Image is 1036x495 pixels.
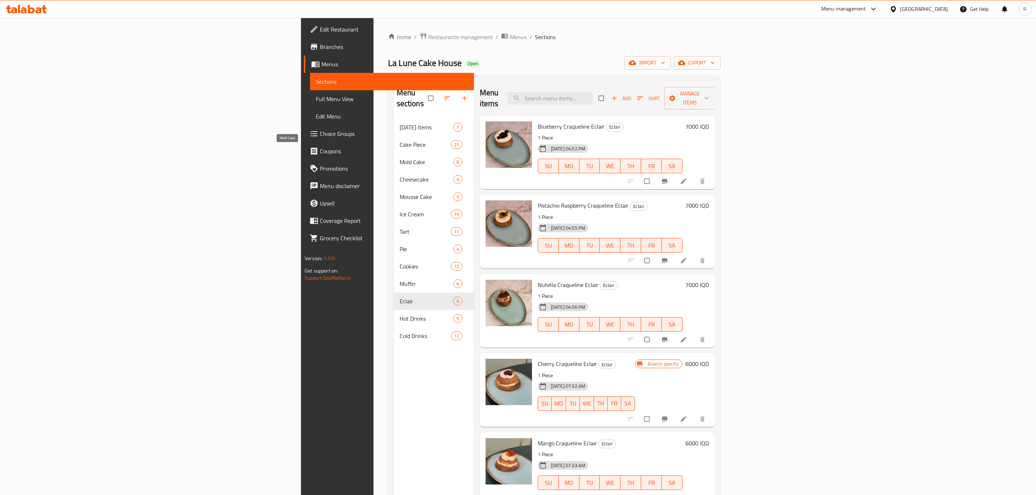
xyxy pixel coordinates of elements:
div: Hot Drinks5 [394,310,474,327]
div: Ice Cream [400,210,451,219]
span: SU [541,240,556,251]
span: Coverage Report [320,216,468,225]
h6: 6000 IQD [685,438,709,448]
span: Select to update [640,254,655,267]
span: Manage items [670,89,710,107]
span: Branch specific [645,361,682,367]
span: 9 [454,176,462,183]
p: 1 Piece [538,292,682,301]
span: 6 [454,280,462,287]
button: TU [579,475,600,490]
button: Branch-specific-item [657,332,674,348]
span: Eclair [599,440,616,448]
a: Edit menu item [680,178,689,185]
div: items [453,123,462,132]
p: 1 Piece [538,371,635,380]
nav: breadcrumb [388,32,721,42]
span: Sections [535,33,556,41]
span: 8 [454,159,462,166]
a: Menus [501,32,527,42]
a: Edit menu item [680,336,689,343]
span: 1.0.0 [323,254,335,263]
span: Add [611,94,631,103]
a: Full Menu View [310,90,474,108]
div: Menu-management [821,5,866,13]
h6: 6000 IQD [685,359,709,369]
button: SA [662,475,682,490]
span: TH [623,478,638,488]
h6: 7000 IQD [685,280,709,290]
div: Eclair [606,123,624,132]
span: Eclair [400,297,453,305]
span: 6 [454,298,462,305]
div: items [451,262,462,271]
span: Sections [316,77,468,86]
span: TU [569,398,577,409]
div: Eclair [630,202,648,211]
span: Cheesecake [400,175,453,184]
button: WE [580,396,594,411]
span: Sort sections [439,90,457,106]
span: Mousse Cake [400,192,453,201]
div: Pie [400,245,453,253]
nav: Menu sections [394,116,474,348]
span: Eclair [600,281,617,290]
input: search [507,92,593,105]
span: MO [562,478,577,488]
div: items [453,297,462,305]
a: Coupons [304,142,474,160]
div: [DATE] Items7 [394,118,474,136]
button: SU [538,317,559,332]
button: WE [600,317,620,332]
a: Menus [304,55,474,73]
span: 11 [451,228,462,235]
span: Select to update [640,333,655,346]
span: FR [644,240,659,251]
span: Select all sections [424,91,439,105]
button: Add [610,93,633,104]
span: Edit Restaurant [320,25,468,34]
span: TU [582,240,597,251]
span: Select section [594,91,610,105]
div: Muffin [400,279,453,288]
a: Promotions [304,160,474,177]
button: Manage items [664,87,716,109]
span: Tart [400,227,451,236]
a: Choice Groups [304,125,474,142]
span: WE [603,478,618,488]
button: SA [662,159,682,173]
li: / [496,33,498,41]
span: Pistachio Raspberry Craqueline Eclair [538,200,628,211]
button: FR [608,396,622,411]
a: Coverage Report [304,212,474,229]
img: Mango Craqueline Eclair [486,438,532,484]
div: Cookies12 [394,258,474,275]
div: [GEOGRAPHIC_DATA] [900,5,948,13]
div: items [451,227,462,236]
div: Pie4 [394,240,474,258]
span: [DATE] 04:55 PM [548,225,588,232]
span: TU [582,319,597,330]
div: Cookies [400,262,451,271]
span: TH [597,398,605,409]
span: 21 [451,141,462,148]
a: Edit Restaurant [304,21,474,38]
div: items [453,314,462,323]
div: items [451,210,462,219]
a: Edit menu item [680,415,689,423]
button: SU [538,159,559,173]
span: FR [611,398,619,409]
button: SA [662,317,682,332]
span: Select to update [640,174,655,188]
span: Hot Drinks [400,314,453,323]
span: Eclair [599,361,616,369]
div: Cold Drinks [400,332,451,340]
a: Support.OpsPlatform [305,273,351,283]
div: items [451,332,462,340]
span: export [680,58,715,67]
p: 1 Piece [538,450,682,459]
span: TH [623,319,638,330]
img: Blueberry Craqueline Eclair [486,121,532,168]
button: FR [641,475,662,490]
